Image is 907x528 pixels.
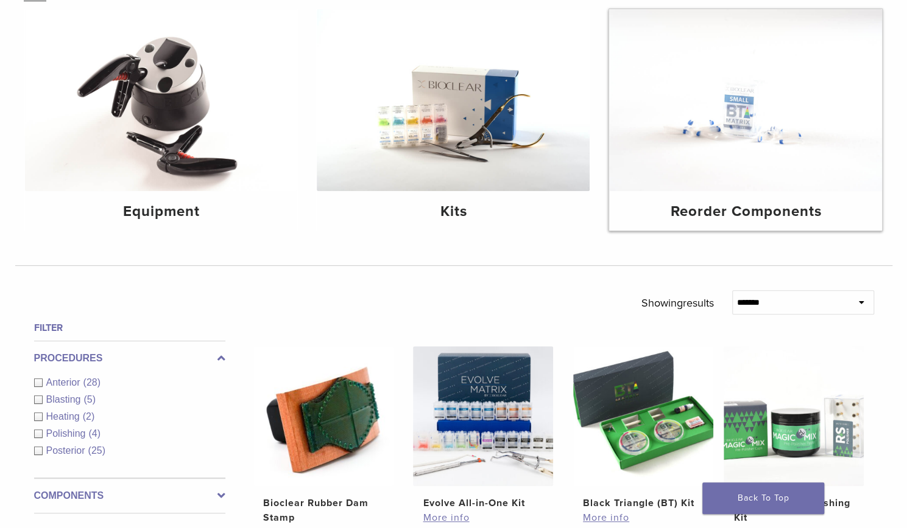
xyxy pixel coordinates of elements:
[583,510,704,525] a: More info
[25,9,298,191] img: Equipment
[413,346,553,486] img: Evolve All-in-One Kit
[723,346,865,525] a: Rockstar (RS) Polishing KitRockstar (RS) Polishing Kit
[641,290,714,316] p: Showing results
[583,496,704,510] h2: Black Triangle (BT) Kit
[35,201,288,223] h4: Equipment
[619,201,872,223] h4: Reorder Components
[34,488,225,503] label: Components
[326,201,580,223] h4: Kits
[573,346,715,510] a: Black Triangle (BT) KitBlack Triangle (BT) Kit
[609,9,882,191] img: Reorder Components
[253,346,395,525] a: Bioclear Rubber Dam StampBioclear Rubber Dam Stamp
[724,346,864,486] img: Rockstar (RS) Polishing Kit
[46,428,89,439] span: Polishing
[46,411,83,422] span: Heating
[46,394,84,405] span: Blasting
[423,510,543,525] a: More info
[25,9,298,231] a: Equipment
[46,445,88,456] span: Posterior
[83,394,96,405] span: (5)
[88,428,101,439] span: (4)
[34,351,225,366] label: Procedures
[609,9,882,231] a: Reorder Components
[34,321,225,335] h4: Filter
[573,346,713,486] img: Black Triangle (BT) Kit
[317,9,590,191] img: Kits
[83,377,101,387] span: (28)
[317,9,590,231] a: Kits
[702,482,824,514] a: Back To Top
[46,377,83,387] span: Anterior
[412,346,554,510] a: Evolve All-in-One KitEvolve All-in-One Kit
[423,496,543,510] h2: Evolve All-in-One Kit
[83,411,95,422] span: (2)
[263,496,384,525] h2: Bioclear Rubber Dam Stamp
[88,445,105,456] span: (25)
[253,346,394,486] img: Bioclear Rubber Dam Stamp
